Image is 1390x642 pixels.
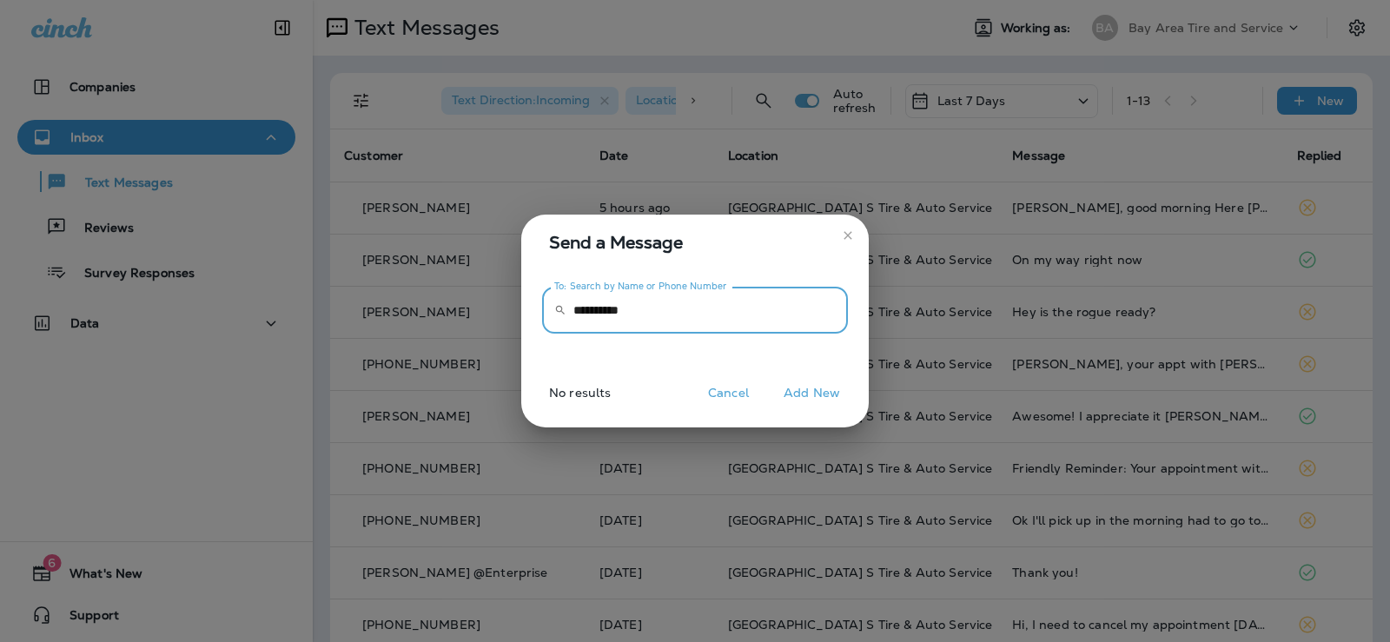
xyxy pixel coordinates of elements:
[514,386,611,414] p: No results
[549,228,848,256] span: Send a Message
[696,380,761,407] button: Cancel
[775,380,849,407] button: Add New
[554,280,727,293] label: To: Search by Name or Phone Number
[834,222,862,249] button: close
